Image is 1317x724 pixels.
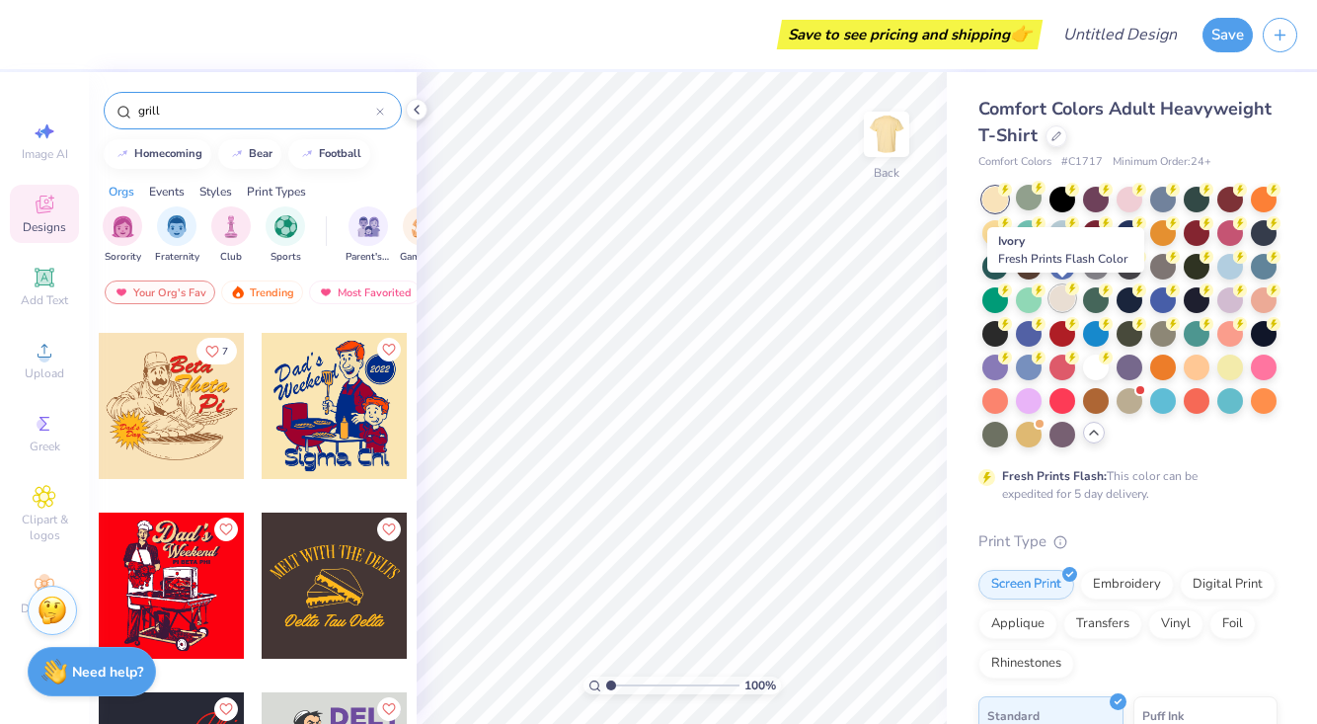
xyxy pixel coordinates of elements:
span: 100 % [744,677,776,694]
img: trend_line.gif [115,148,130,160]
div: Embroidery [1080,570,1174,600]
div: Transfers [1063,609,1142,639]
button: Like [214,697,238,721]
div: filter for Sports [266,206,305,265]
div: Orgs [109,183,134,201]
span: Image AI [22,146,68,162]
div: Your Org's Fav [105,281,215,304]
div: Events [149,183,185,201]
span: # C1717 [1061,154,1103,171]
div: Screen Print [978,570,1074,600]
button: football [288,139,370,169]
button: filter button [103,206,142,265]
div: filter for Game Day [400,206,445,265]
button: filter button [266,206,305,265]
strong: Need help? [72,663,143,682]
span: Fresh Prints Flash Color [998,251,1127,267]
div: filter for Sorority [103,206,142,265]
div: Ivory [987,227,1144,273]
span: Upload [25,365,64,381]
div: football [319,148,361,159]
img: Fraternity Image [166,215,188,238]
img: Sports Image [274,215,297,238]
span: Club [220,250,242,265]
span: Fraternity [155,250,199,265]
div: This color can be expedited for 5 day delivery. [1002,467,1245,503]
span: Designs [23,219,66,235]
button: Like [196,338,237,364]
button: Like [214,518,238,541]
span: Comfort Colors Adult Heavyweight T-Shirt [978,97,1272,147]
button: Like [377,338,401,362]
span: 7 [222,347,228,357]
div: Back [874,164,899,182]
div: Styles [199,183,232,201]
div: Trending [221,281,303,304]
input: Try "Alpha" [136,101,376,121]
span: Comfort Colors [978,154,1051,171]
div: bear [249,148,272,159]
img: Back [867,115,906,154]
span: 👉 [1010,22,1032,45]
img: trend_line.gif [229,148,245,160]
span: Add Text [21,292,68,308]
button: homecoming [104,139,211,169]
img: most_fav.gif [114,285,129,299]
img: Club Image [220,215,242,238]
img: trending.gif [230,285,246,299]
div: Vinyl [1148,609,1203,639]
img: most_fav.gif [318,285,334,299]
strong: Fresh Prints Flash: [1002,468,1107,484]
span: Minimum Order: 24 + [1113,154,1211,171]
span: Parent's Weekend [346,250,391,265]
div: Print Types [247,183,306,201]
span: Clipart & logos [10,512,79,543]
button: filter button [155,206,199,265]
img: Game Day Image [412,215,434,238]
input: Untitled Design [1047,15,1193,54]
img: Sorority Image [112,215,134,238]
button: filter button [400,206,445,265]
button: Save [1202,18,1253,52]
span: Sorority [105,250,141,265]
div: filter for Parent's Weekend [346,206,391,265]
button: bear [218,139,281,169]
span: Game Day [400,250,445,265]
div: Rhinestones [978,649,1074,679]
div: Save to see pricing and shipping [782,20,1038,49]
div: filter for Club [211,206,251,265]
div: filter for Fraternity [155,206,199,265]
div: Applique [978,609,1057,639]
span: Decorate [21,601,68,616]
button: filter button [346,206,391,265]
button: Like [377,697,401,721]
div: Digital Print [1180,570,1276,600]
img: trend_line.gif [299,148,315,160]
span: Sports [271,250,301,265]
div: Foil [1209,609,1256,639]
img: Parent's Weekend Image [357,215,380,238]
button: filter button [211,206,251,265]
span: Greek [30,439,60,454]
div: Most Favorited [309,281,421,304]
button: Like [377,518,401,541]
div: homecoming [134,148,202,159]
div: Print Type [978,530,1278,553]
